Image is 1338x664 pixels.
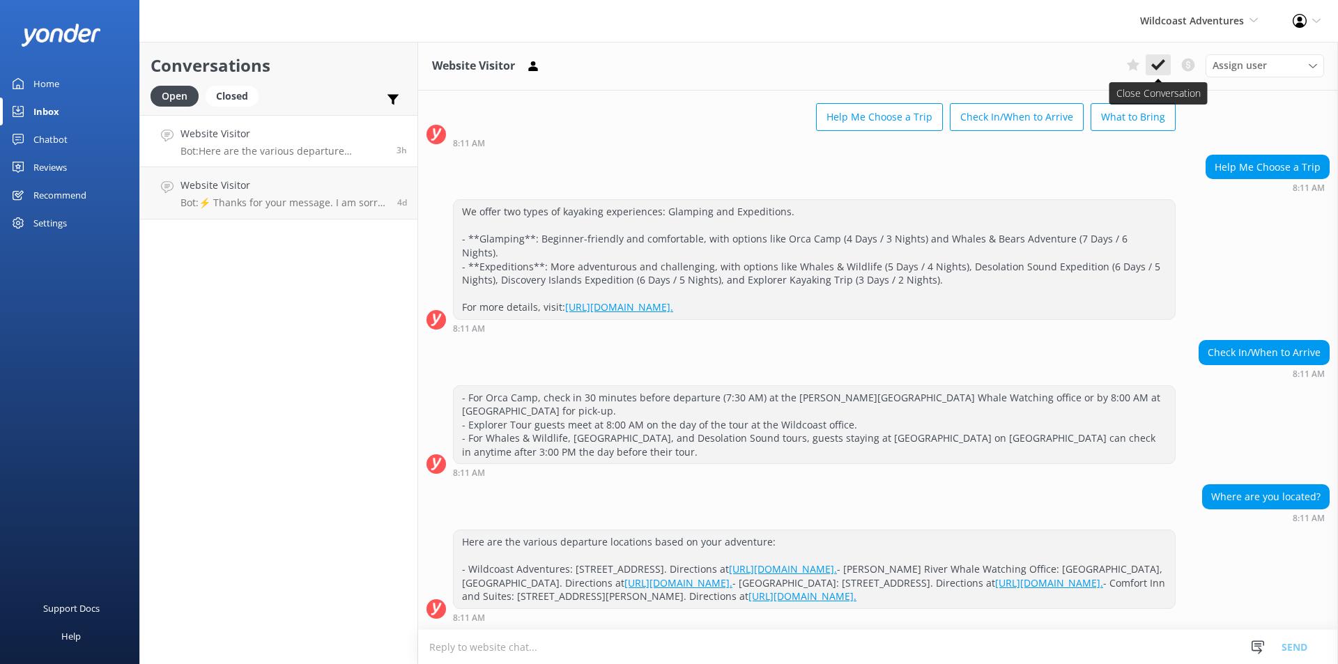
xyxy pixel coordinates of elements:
[33,209,67,237] div: Settings
[180,196,387,209] p: Bot: ⚡ Thanks for your message. I am sorry I don't have that answer for you. You're welcome to ke...
[748,589,856,603] a: [URL][DOMAIN_NAME].
[151,88,206,103] a: Open
[453,323,1176,333] div: Oct 15 2025 08:11am (UTC -07:00) America/Tijuana
[453,469,485,477] strong: 8:11 AM
[140,115,417,167] a: Website VisitorBot:Here are the various departure locations based on your adventure: - Wildcoast ...
[1199,369,1330,378] div: Oct 15 2025 08:11am (UTC -07:00) America/Tijuana
[140,167,417,219] a: Website VisitorBot:⚡ Thanks for your message. I am sorry I don't have that answer for you. You're...
[33,181,86,209] div: Recommend
[816,103,943,131] button: Help Me Choose a Trip
[1213,58,1267,73] span: Assign user
[1203,485,1329,509] div: Where are you located?
[453,325,485,333] strong: 8:11 AM
[454,386,1175,464] div: - For Orca Camp, check in 30 minutes before departure (7:30 AM) at the [PERSON_NAME][GEOGRAPHIC_D...
[1091,103,1176,131] button: What to Bring
[453,612,1176,622] div: Oct 15 2025 08:11am (UTC -07:00) America/Tijuana
[1206,155,1329,179] div: Help Me Choose a Trip
[33,70,59,98] div: Home
[206,88,266,103] a: Closed
[1293,370,1325,378] strong: 8:11 AM
[1293,514,1325,523] strong: 8:11 AM
[950,103,1084,131] button: Check In/When to Arrive
[180,126,386,141] h4: Website Visitor
[180,178,387,193] h4: Website Visitor
[1293,184,1325,192] strong: 8:11 AM
[151,86,199,107] div: Open
[995,576,1103,589] a: [URL][DOMAIN_NAME].
[1206,54,1324,77] div: Assign User
[453,138,1176,148] div: Oct 15 2025 08:11am (UTC -07:00) America/Tijuana
[61,622,81,650] div: Help
[454,200,1175,319] div: We offer two types of kayaking experiences: Glamping and Expeditions. - **Glamping**: Beginner-fr...
[1206,183,1330,192] div: Oct 15 2025 08:11am (UTC -07:00) America/Tijuana
[1199,341,1329,364] div: Check In/When to Arrive
[454,530,1175,608] div: Here are the various departure locations based on your adventure: - Wildcoast Adventures: [STREET...
[43,594,100,622] div: Support Docs
[206,86,259,107] div: Closed
[453,614,485,622] strong: 8:11 AM
[33,153,67,181] div: Reviews
[729,562,837,576] a: [URL][DOMAIN_NAME].
[21,24,101,47] img: yonder-white-logo.png
[397,144,407,156] span: Oct 15 2025 08:11am (UTC -07:00) America/Tijuana
[180,145,386,157] p: Bot: Here are the various departure locations based on your adventure: - Wildcoast Adventures: [S...
[624,576,732,589] a: [URL][DOMAIN_NAME].
[565,300,673,314] a: [URL][DOMAIN_NAME].
[1140,14,1244,27] span: Wildcoast Adventures
[1202,513,1330,523] div: Oct 15 2025 08:11am (UTC -07:00) America/Tijuana
[397,196,407,208] span: Oct 11 2025 05:32am (UTC -07:00) America/Tijuana
[33,125,68,153] div: Chatbot
[432,57,515,75] h3: Website Visitor
[453,468,1176,477] div: Oct 15 2025 08:11am (UTC -07:00) America/Tijuana
[453,139,485,148] strong: 8:11 AM
[151,52,407,79] h2: Conversations
[33,98,59,125] div: Inbox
